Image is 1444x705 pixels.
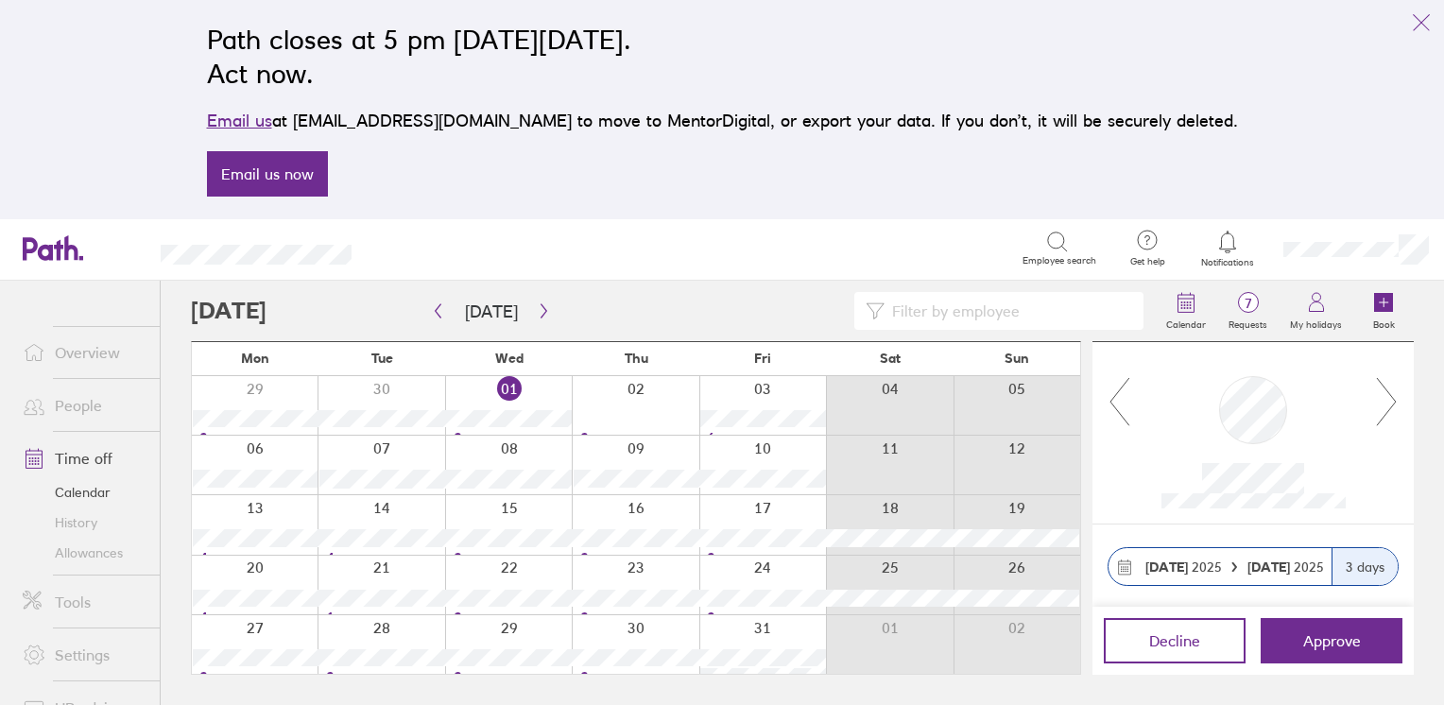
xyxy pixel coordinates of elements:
[8,477,160,507] a: Calendar
[1155,281,1217,341] a: Calendar
[1279,281,1353,341] a: My holidays
[1197,257,1259,268] span: Notifications
[207,23,1238,91] h2: Path closes at 5 pm [DATE][DATE]. Act now.
[1261,618,1402,663] button: Approve
[8,538,160,568] a: Allowances
[8,439,160,477] a: Time off
[207,111,272,130] a: Email us
[700,429,825,446] a: +6 more
[8,636,160,674] a: Settings
[574,609,698,626] a: +2 more
[8,387,160,424] a: People
[1332,548,1398,585] div: 3 days
[447,609,572,626] a: +2 more
[319,549,444,566] a: +4 more
[1217,296,1279,311] span: 7
[880,351,901,366] span: Sat
[193,429,318,446] a: +3 more
[207,151,328,197] a: Email us now
[241,351,269,366] span: Mon
[447,549,572,566] a: +2 more
[574,668,698,685] a: +2 more
[885,293,1132,329] input: Filter by employee
[1217,314,1279,331] label: Requests
[1279,314,1353,331] label: My holidays
[1217,281,1279,341] a: 7Requests
[754,351,771,366] span: Fri
[1149,632,1200,649] span: Decline
[700,490,825,507] a: +4 more
[403,239,451,256] div: Search
[319,668,444,685] a: +3 more
[450,296,533,327] button: [DATE]
[1353,281,1414,341] a: Book
[8,334,160,371] a: Overview
[193,609,318,626] a: +4 more
[1117,256,1178,267] span: Get help
[1104,618,1246,663] button: Decline
[447,668,572,685] a: +2 more
[1005,351,1029,366] span: Sun
[1303,632,1361,649] span: Approve
[193,549,318,566] a: +4 more
[193,490,318,507] a: +4 more
[574,429,698,446] a: +2 more
[207,108,1238,134] p: at [EMAIL_ADDRESS][DOMAIN_NAME] to move to MentorDigital, or export your data. If you don’t, it w...
[371,351,393,366] span: Tue
[1023,255,1096,267] span: Employee search
[1197,229,1259,268] a: Notifications
[1145,559,1222,575] span: 2025
[193,668,318,685] a: +2 more
[319,609,444,626] a: +1 more
[1247,559,1324,575] span: 2025
[574,490,698,507] a: +3 more
[1362,314,1406,331] label: Book
[700,609,825,626] a: +3 more
[574,549,698,566] a: +2 more
[8,507,160,538] a: History
[1247,559,1294,576] strong: [DATE]
[1155,314,1217,331] label: Calendar
[8,583,160,621] a: Tools
[495,351,524,366] span: Wed
[700,549,825,566] a: +3 more
[625,351,648,366] span: Thu
[319,490,444,507] a: +2 more
[447,429,572,446] a: +2 more
[447,490,572,507] a: +2 more
[1145,559,1188,576] strong: [DATE]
